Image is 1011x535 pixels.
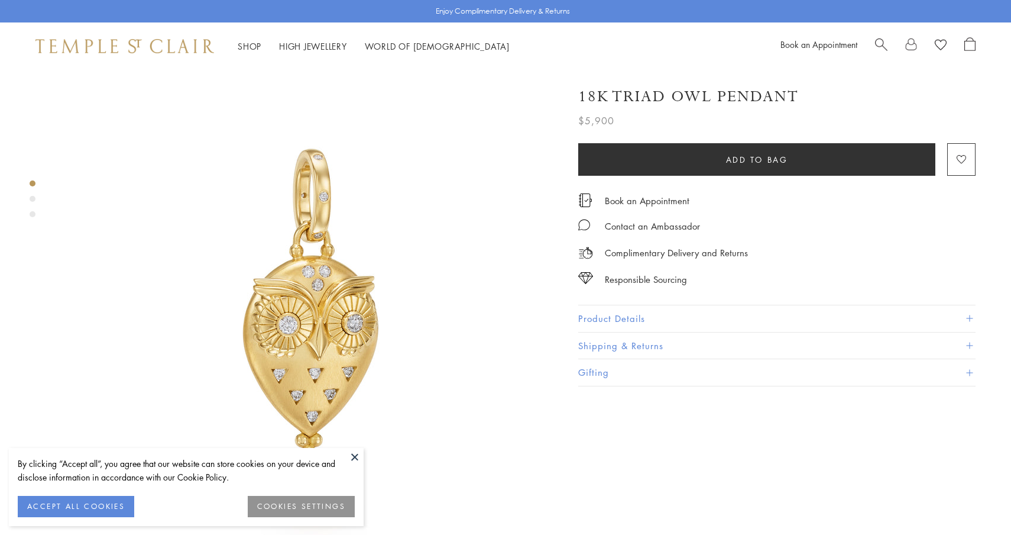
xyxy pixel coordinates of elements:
img: icon_appointment.svg [578,194,592,207]
nav: Main navigation [238,39,510,54]
a: High JewelleryHigh Jewellery [279,40,347,52]
img: icon_delivery.svg [578,246,593,260]
img: Temple St. Clair [35,39,214,53]
div: Product gallery navigation [30,178,35,227]
div: Contact an Ambassador [605,219,700,234]
a: Open Shopping Bag [964,37,976,55]
a: World of [DEMOGRAPHIC_DATA]World of [DEMOGRAPHIC_DATA] [365,40,510,52]
img: MessageIcon-01_2.svg [578,219,590,231]
button: Shipping & Returns [578,333,976,359]
span: $5,900 [578,113,614,128]
div: By clicking “Accept all”, you agree that our website can store cookies on your device and disclos... [18,457,355,484]
img: icon_sourcing.svg [578,272,593,284]
a: Book an Appointment [780,38,857,50]
a: View Wishlist [935,37,947,55]
button: Gifting [578,359,976,386]
iframe: Gorgias live chat messenger [952,479,999,523]
a: Book an Appointment [605,194,689,207]
a: ShopShop [238,40,261,52]
a: Search [875,37,887,55]
p: Complimentary Delivery and Returns [605,246,748,260]
button: Product Details [578,305,976,332]
button: ACCEPT ALL COOKIES [18,496,134,517]
button: COOKIES SETTINGS [248,496,355,517]
span: Add to bag [726,153,788,166]
p: Enjoy Complimentary Delivery & Returns [436,5,570,17]
div: Responsible Sourcing [605,272,687,287]
button: Add to bag [578,143,935,176]
h1: 18K Triad Owl Pendant [578,86,799,107]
